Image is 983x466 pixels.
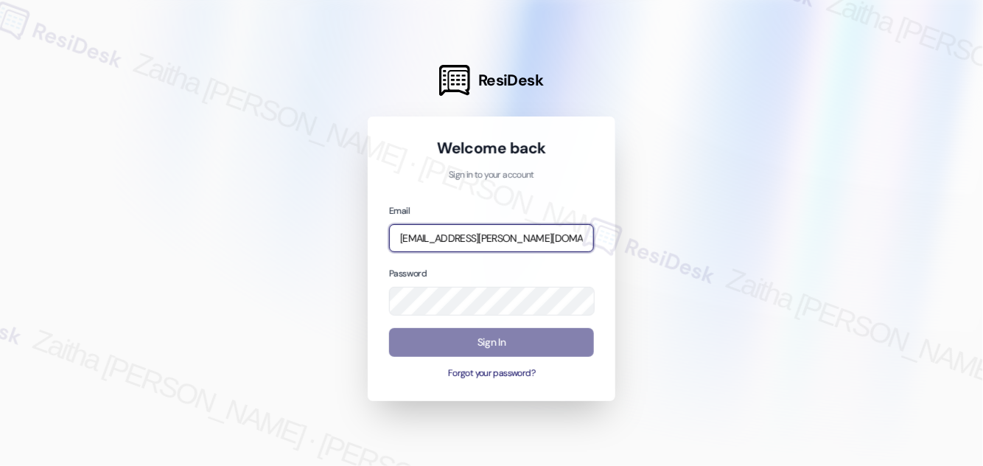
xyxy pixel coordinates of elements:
span: ResiDesk [478,70,544,91]
button: Sign In [389,328,594,357]
h1: Welcome back [389,138,594,159]
label: Email [389,205,410,217]
button: Forgot your password? [389,367,594,380]
label: Password [389,268,427,279]
img: ResiDesk Logo [439,65,470,96]
p: Sign in to your account [389,169,594,182]
input: name@example.com [389,224,594,253]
